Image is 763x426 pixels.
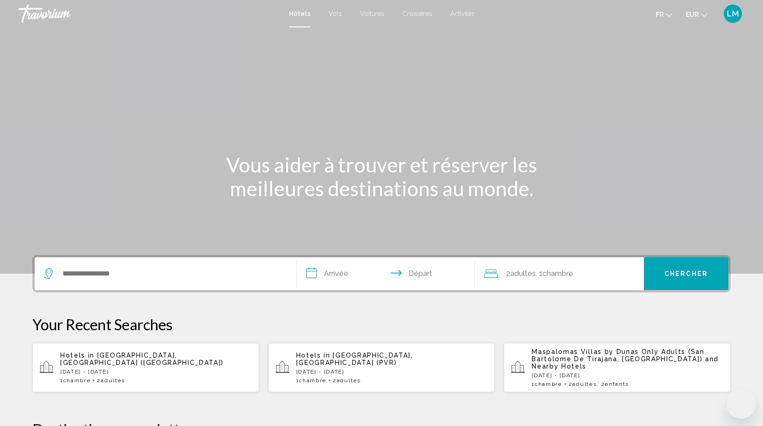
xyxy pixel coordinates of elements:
[210,153,553,200] h1: Vous aider à trouver et réserver les meilleures destinations au monde.
[32,315,731,333] p: Your Recent Searches
[686,11,699,18] span: EUR
[60,352,94,359] span: Hotels in
[329,10,342,17] a: Vols
[60,377,90,384] span: 1
[532,348,704,363] span: Maspalomas Villas by Dunas Only Adults (San Bartolome De Tirajana, [GEOGRAPHIC_DATA])
[296,377,326,384] span: 1
[297,257,475,290] button: Check in and out dates
[296,352,413,366] span: [GEOGRAPHIC_DATA], [GEOGRAPHIC_DATA] (PVR)
[572,381,596,387] span: Adultes
[510,269,536,278] span: Adultes
[337,377,361,384] span: Adultes
[656,8,672,21] button: Change language
[686,8,707,21] button: Change currency
[726,390,756,419] iframe: Bouton de lancement de la fenêtre de messagerie
[664,270,708,278] span: Chercher
[296,369,488,375] p: [DATE] - [DATE]
[504,343,731,393] button: Maspalomas Villas by Dunas Only Adults (San Bartolome De Tirajana, [GEOGRAPHIC_DATA]) and Nearby ...
[644,257,728,290] button: Chercher
[605,381,629,387] span: Enfants
[18,5,280,23] a: Travorium
[450,10,475,17] a: Activités
[532,372,723,379] p: [DATE] - [DATE]
[296,352,330,359] span: Hotels in
[721,4,745,23] button: User Menu
[535,381,562,387] span: Chambre
[32,343,259,393] button: Hotels in [GEOGRAPHIC_DATA], [GEOGRAPHIC_DATA] ([GEOGRAPHIC_DATA])[DATE] - [DATE]1Chambre2Adultes
[97,377,125,384] span: 2
[63,377,91,384] span: Chambre
[475,257,644,290] button: Travelers: 2 adults, 0 children
[268,343,495,393] button: Hotels in [GEOGRAPHIC_DATA], [GEOGRAPHIC_DATA] (PVR)[DATE] - [DATE]1Chambre2Adultes
[532,381,562,387] span: 1
[656,11,664,18] span: fr
[402,10,432,17] a: Croisières
[333,377,361,384] span: 2
[299,377,326,384] span: Chambre
[596,381,629,387] span: , 2
[60,352,224,366] span: [GEOGRAPHIC_DATA], [GEOGRAPHIC_DATA] ([GEOGRAPHIC_DATA])
[506,267,536,280] span: 2
[532,355,719,370] span: and Nearby Hotels
[60,369,252,375] p: [DATE] - [DATE]
[536,267,573,280] span: , 1
[289,10,310,17] a: Hôtels
[101,377,125,384] span: Adultes
[569,381,596,387] span: 2
[360,10,384,17] a: Voitures
[727,9,739,18] span: LM
[35,257,728,290] div: Search widget
[543,269,573,278] span: Chambre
